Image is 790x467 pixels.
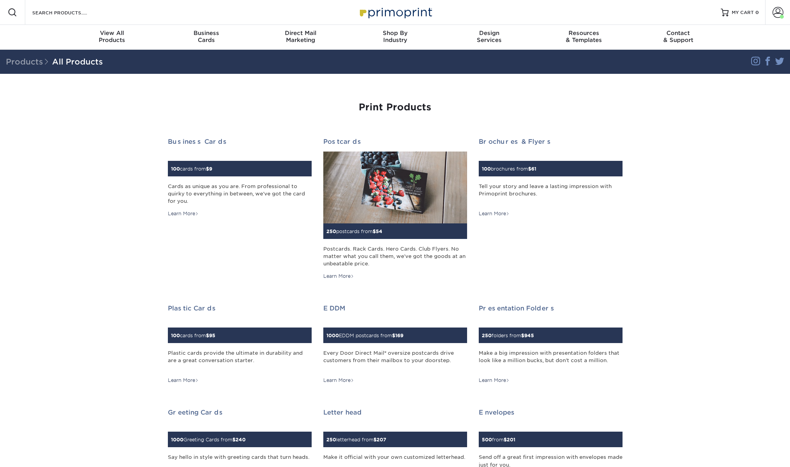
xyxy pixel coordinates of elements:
small: postcards from [326,228,382,234]
a: Presentation Folders 250folders from$945 Make a big impression with presentation folders that loo... [479,305,623,384]
span: 1000 [326,333,339,338]
div: Services [442,30,537,44]
div: Products [65,30,159,44]
div: Marketing [253,30,348,44]
small: EDDM postcards from [326,333,403,338]
div: Make a big impression with presentation folders that look like a million bucks, but don't cost a ... [479,349,623,371]
small: from [482,437,515,443]
div: Learn More [479,210,509,217]
img: Letterhead [323,427,324,428]
a: Plastic Cards 100cards from$95 Plastic cards provide the ultimate in durability and are a great c... [168,305,312,384]
span: $ [373,437,377,443]
div: & Support [631,30,725,44]
span: 250 [482,333,492,338]
span: Products [6,57,52,66]
img: Primoprint [356,4,434,21]
div: Learn More [323,273,354,280]
small: letterhead from [326,437,386,443]
a: View AllProducts [65,25,159,50]
span: 207 [377,437,386,443]
span: 240 [235,437,246,443]
span: 61 [531,166,536,172]
a: BusinessCards [159,25,253,50]
span: $ [206,333,209,338]
span: $ [232,437,235,443]
span: 250 [326,437,336,443]
span: View All [65,30,159,37]
span: 250 [326,228,336,234]
h2: Postcards [323,138,467,145]
span: Design [442,30,537,37]
small: Greeting Cards from [171,437,246,443]
input: SEARCH PRODUCTS..... [31,8,107,17]
a: All Products [52,57,103,66]
div: & Templates [537,30,631,44]
span: 100 [171,166,180,172]
span: 54 [376,228,382,234]
span: 169 [395,333,403,338]
small: folders from [482,333,534,338]
div: Tell your story and leave a lasting impression with Primoprint brochures. [479,183,623,205]
h2: Letterhead [323,409,467,416]
div: Every Door Direct Mail® oversize postcards drive customers from their mailbox to your doorstep. [323,349,467,371]
a: Direct MailMarketing [253,25,348,50]
span: MY CART [732,9,754,16]
div: Learn More [168,377,199,384]
div: Cards as unique as you are. From professional to quirky to everything in between, we've got the c... [168,183,312,205]
a: Resources& Templates [537,25,631,50]
h2: Presentation Folders [479,305,623,312]
span: 0 [755,10,759,15]
h2: Brochures & Flyers [479,138,623,145]
small: cards from [171,166,212,172]
div: Learn More [168,210,199,217]
h2: Greeting Cards [168,409,312,416]
small: cards from [171,333,215,338]
span: 95 [209,333,215,338]
span: Business [159,30,253,37]
h2: Business Cards [168,138,312,145]
span: $ [504,437,507,443]
span: Direct Mail [253,30,348,37]
div: Plastic cards provide the ultimate in durability and are a great conversation starter. [168,349,312,371]
img: Postcards [323,152,467,223]
span: 500 [482,437,492,443]
span: $ [521,333,524,338]
span: 9 [209,166,212,172]
span: 945 [524,333,534,338]
span: 100 [171,333,180,338]
span: Resources [537,30,631,37]
a: Contact& Support [631,25,725,50]
a: Postcards 250postcards from$54 Postcards. Rack Cards. Hero Cards. Club Flyers. No matter what you... [323,138,467,280]
span: $ [206,166,209,172]
div: Industry [348,30,442,44]
span: $ [392,333,395,338]
h2: EDDM [323,305,467,312]
a: Brochures & Flyers 100brochures from$61 Tell your story and leave a lasting impression with Primo... [479,138,623,217]
div: Postcards. Rack Cards. Hero Cards. Club Flyers. No matter what you call them, we've got the goods... [323,245,467,267]
div: Cards [159,30,253,44]
span: Contact [631,30,725,37]
span: Shop By [348,30,442,37]
span: 201 [507,437,515,443]
span: 100 [482,166,491,172]
div: Learn More [323,377,354,384]
a: DesignServices [442,25,537,50]
span: 1000 [171,437,183,443]
h2: Plastic Cards [168,305,312,312]
a: Business Cards 100cards from$9 Cards as unique as you are. From professional to quirky to everyth... [168,138,312,217]
a: EDDM 1000EDDM postcards from$169 Every Door Direct Mail® oversize postcards drive customers from ... [323,305,467,384]
span: $ [528,166,531,172]
small: brochures from [482,166,536,172]
span: $ [373,228,376,234]
h1: Print Products [168,102,623,113]
div: Learn More [479,377,509,384]
a: Shop ByIndustry [348,25,442,50]
h2: Envelopes [479,409,623,416]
